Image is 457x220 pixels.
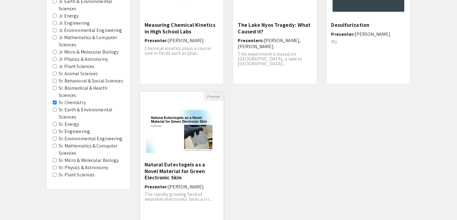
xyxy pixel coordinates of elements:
label: Sr. Energy [59,121,79,128]
span: [PERSON_NAME], [PERSON_NAME] [238,37,301,49]
label: Jr. Mathematics & Computer Sciences [59,34,124,48]
span: [PERSON_NAME] [168,184,204,190]
span: This experiment is based on [GEOGRAPHIC_DATA], a lake in [GEOGRAPHIC_DATA]... [238,51,302,67]
h5: The Lake Nyos Tragedy: What Caused it? [238,22,312,35]
label: Jr. Engineering [59,20,90,27]
label: Jr. Plant Sciences [59,63,95,70]
label: Sr. Animal Sciences [59,70,98,77]
span: Chemical kinetics plays a crucial role in fields such as phar... [145,45,211,56]
label: Jr. Environmental Engineering [59,27,122,34]
h5: Desulfurization [331,22,406,28]
h6: Presenters: [238,38,312,49]
span: The rapidly growing field of wearable electronics faces a cri... [145,191,212,202]
span: My [331,39,337,45]
label: Sr. Mathematics & Computer Sciences [59,142,124,157]
label: Sr. Biomedical & Health Sciences [59,85,124,99]
label: Sr. Physics & Astronomy [59,164,108,171]
span: [PERSON_NAME] [168,37,204,44]
label: Sr. Engineering [59,128,90,135]
h5: Measuring Chemical Kinetics in High School Labs [145,22,219,35]
label: Sr. Environmental Engineering [59,135,123,142]
label: Jr. Physics & Astronomy [59,56,108,63]
h5: Natural Eutectogels as a Novel Material for Green Electronic Skin [145,161,219,181]
label: Sr. Behavioral & Social Sciences [59,77,123,85]
label: Sr. Micro & Molecular Biology [59,157,119,164]
label: Jr. Micro & Molecular Biology [59,48,119,56]
h6: Presenter: [145,38,219,43]
label: Jr. Energy [59,12,79,20]
h6: Presenter: [145,184,219,190]
label: Sr. Earth & Environmental Sciences [59,106,124,121]
iframe: Chat [5,193,26,215]
img: <p>Natural Eutectogels as a Novel Material for Green Electronic Skin</p> [140,104,224,159]
span: [PERSON_NAME] [355,31,390,37]
button: Preview [204,92,224,101]
label: Sr. Plant Sciences [59,171,95,178]
label: Sr. Chemistry [59,99,86,106]
h6: Presenter: [331,31,406,37]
